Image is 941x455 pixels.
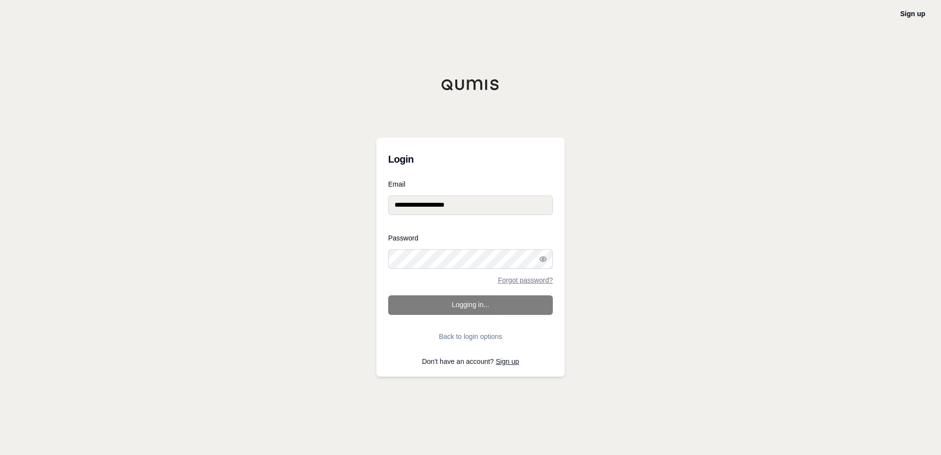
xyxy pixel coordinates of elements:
[388,235,553,241] label: Password
[388,358,553,365] p: Don't have an account?
[388,149,553,169] h3: Login
[441,79,500,91] img: Qumis
[388,181,553,188] label: Email
[388,327,553,346] button: Back to login options
[496,358,519,365] a: Sign up
[498,277,553,284] a: Forgot password?
[900,10,925,18] a: Sign up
